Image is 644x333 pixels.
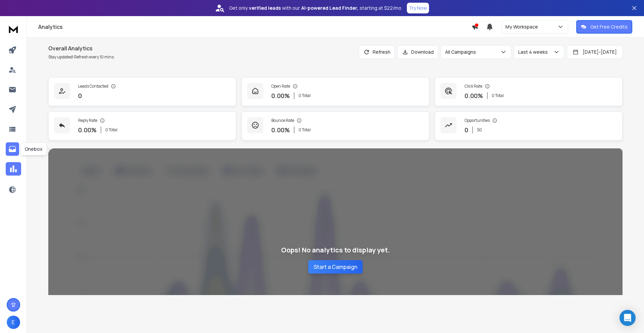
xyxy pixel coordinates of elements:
p: 0 Total [299,93,311,98]
p: All Campaigns [445,49,479,55]
p: Opportunities [465,118,490,123]
p: Try Now [409,5,427,11]
p: Last 4 weeks [518,49,550,55]
p: 0 Total [105,127,117,133]
p: My Workspace [505,23,541,30]
button: E [7,316,20,329]
h1: Overall Analytics [48,44,115,52]
p: $ 0 [477,127,482,133]
p: 0 Total [299,127,311,133]
div: Open Intercom Messenger [620,310,636,326]
p: 0.00 % [271,91,290,100]
button: Get Free Credits [576,20,632,34]
a: Click Rate0.00%0 Total [435,77,623,106]
p: Open Rate [271,84,290,89]
strong: verified leads [249,5,281,11]
p: Leads Contacted [78,84,108,89]
div: Oops! No analytics to display yet. [281,245,390,274]
h1: Analytics [38,23,472,31]
img: logo [7,23,20,35]
p: Get Free Credits [590,23,628,30]
p: Download [411,49,434,55]
p: 0.00 % [465,91,483,100]
a: Bounce Rate0.00%0 Total [241,111,429,140]
p: Get only with our starting at $22/mo [229,5,401,11]
p: 0.00 % [271,125,290,135]
p: Click Rate [465,84,482,89]
p: Reply Rate [78,118,97,123]
button: Try Now [407,3,429,13]
a: Opportunities0$0 [435,111,623,140]
p: Stay updated! Refresh every 10 mins. [48,54,115,60]
button: Refresh [359,45,395,59]
div: Onebox [20,143,47,155]
p: 0.00 % [78,125,97,135]
p: 0 [78,91,82,100]
a: Leads Contacted0 [48,77,236,106]
a: Open Rate0.00%0 Total [241,77,429,106]
button: Download [397,45,438,59]
button: [DATE]-[DATE] [567,45,623,59]
p: 0 [465,125,468,135]
button: Start a Campaign [308,260,363,274]
p: 0 Total [492,93,504,98]
a: Reply Rate0.00%0 Total [48,111,236,140]
p: Refresh [373,49,390,55]
p: Bounce Rate [271,118,294,123]
strong: AI-powered Lead Finder, [301,5,358,11]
